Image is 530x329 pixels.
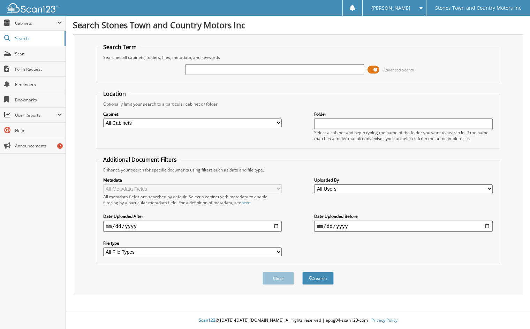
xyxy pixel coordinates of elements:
div: © [DATE]-[DATE] [DOMAIN_NAME]. All rights reserved | appg04-scan123-com | [66,312,530,329]
div: Select a cabinet and begin typing the name of the folder you want to search in. If the name match... [314,130,493,141]
div: Enhance your search for specific documents using filters such as date and file type. [100,167,497,173]
span: Announcements [15,143,62,149]
label: Uploaded By [314,177,493,183]
span: Stones Town and Country Motors Inc [435,6,521,10]
span: Search [15,36,61,41]
input: end [314,221,493,232]
label: Metadata [103,177,282,183]
legend: Location [100,90,129,98]
input: start [103,221,282,232]
span: Advanced Search [383,67,414,72]
label: Folder [314,111,493,117]
span: Reminders [15,82,62,87]
button: Clear [263,272,294,285]
div: 7 [57,143,63,149]
label: Cabinet [103,111,282,117]
a: here [241,200,250,206]
div: Optionally limit your search to a particular cabinet or folder [100,101,497,107]
span: Scan [15,51,62,57]
span: Scan123 [199,317,215,323]
legend: Search Term [100,43,140,51]
div: All metadata fields are searched by default. Select a cabinet with metadata to enable filtering b... [103,194,282,206]
h1: Search Stones Town and Country Motors Inc [73,19,523,31]
label: File type [103,240,282,246]
a: Privacy Policy [371,317,397,323]
legend: Additional Document Filters [100,156,180,163]
div: Searches all cabinets, folders, files, metadata, and keywords [100,54,497,60]
span: Help [15,128,62,133]
button: Search [302,272,334,285]
iframe: Chat Widget [495,296,530,329]
span: User Reports [15,112,57,118]
span: Cabinets [15,20,57,26]
span: [PERSON_NAME] [371,6,410,10]
label: Date Uploaded Before [314,213,493,219]
span: Bookmarks [15,97,62,103]
label: Date Uploaded After [103,213,282,219]
span: Form Request [15,66,62,72]
img: scan123-logo-white.svg [7,3,59,13]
